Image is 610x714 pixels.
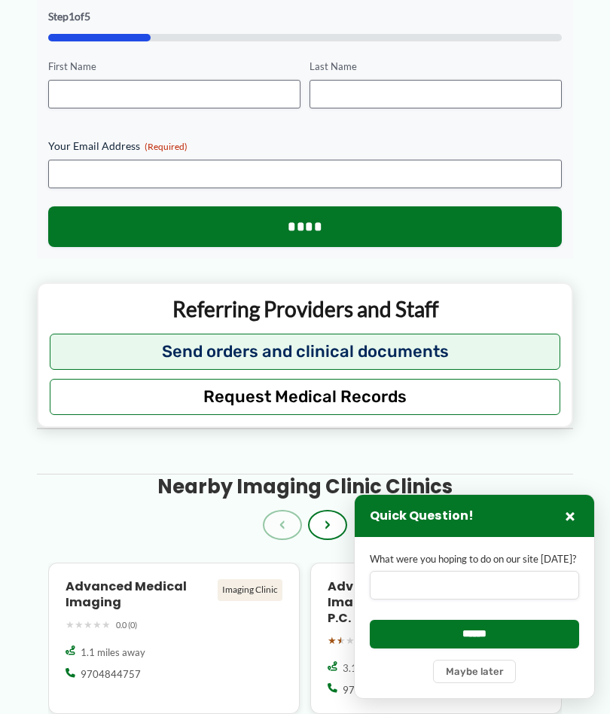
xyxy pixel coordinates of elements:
span: 0.0 (0) [116,618,137,633]
h3: Nearby Imaging Clinic Clinics [157,474,453,499]
label: Your Email Address [48,139,563,154]
span: ★ [66,616,75,634]
span: ★ [346,632,355,650]
span: 9704844757 [81,667,141,681]
span: ‹ [279,517,285,533]
label: What were you hoping to do on our site [DATE]? [370,552,579,566]
span: ★ [337,632,346,650]
div: Imaging Clinic [218,579,282,600]
button: › [308,510,347,540]
span: 3.1 miles away [343,661,407,675]
span: ★ [102,616,111,634]
span: ★ [328,632,337,650]
span: 1.1 miles away [81,645,145,659]
h4: Advanced Medical Imaging Consultants, P.C. [328,579,474,627]
span: 5 [84,10,90,23]
button: ‹ [263,510,302,540]
span: ★ [84,616,93,634]
button: Close [561,507,579,525]
p: Referring Providers and Staff [50,295,560,322]
p: Step of [48,11,563,22]
span: (Required) [145,141,188,152]
span: › [325,517,331,533]
button: Maybe later [433,660,516,683]
button: Request Medical Records [50,379,560,415]
label: Last Name [310,59,562,74]
button: Send orders and clinical documents [50,334,560,370]
span: ★ [75,616,84,634]
span: 9704844757 [343,683,403,697]
h3: Quick Question! [370,508,474,524]
label: First Name [48,59,300,74]
h4: Advanced Medical Imaging [66,579,212,611]
span: 1 [69,10,75,23]
span: ★ [93,616,102,634]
